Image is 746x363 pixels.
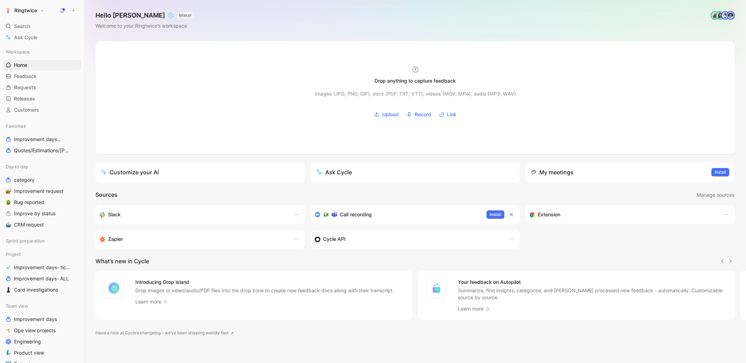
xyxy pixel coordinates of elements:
span: Feedback [14,73,37,80]
div: Sprint preparation [3,236,81,248]
button: Install [486,210,504,219]
h2: Sources [95,190,118,200]
div: Capture feedback from anywhere on the web [530,210,717,219]
span: Team view [6,302,28,309]
button: 🤖 [4,221,13,229]
span: Workspace [6,48,30,55]
span: Sprint preparation [6,237,45,244]
button: Install [711,168,729,176]
span: Improvement request [14,188,63,195]
img: avatar [722,12,729,19]
span: Home [14,62,27,69]
span: Card investigations [14,286,58,293]
div: Customize your AI [101,168,159,176]
h2: What’s new in Cycle [95,257,149,265]
button: Record [404,109,434,120]
a: 🪲Bug reported [3,197,81,208]
span: Install [715,169,726,176]
button: Link [436,109,459,120]
span: Search [14,22,30,30]
img: ♟️ [6,287,11,293]
a: Improve by status [3,208,81,219]
div: My meetings [531,168,574,176]
button: 🪲 [4,198,13,207]
span: Link [447,110,456,119]
span: Releases [14,95,35,102]
span: Install [490,211,501,218]
button: 🧞‍♂️ [4,349,13,357]
button: RingtwiceRingtwice [3,6,46,15]
span: Product view [14,349,44,356]
span: Day to day [6,163,28,170]
a: Engineering [3,336,81,347]
h3: Call recording [340,210,372,219]
img: 🪲 [6,200,11,205]
a: 🐌Improvement request [3,186,81,196]
div: Welcome to your Ringtwice’s workspace [95,22,194,30]
h3: Slack [108,210,121,219]
a: Improvement days [3,314,81,324]
span: Project [6,251,21,258]
span: Ope view projects [14,327,56,334]
div: Project [3,249,81,259]
div: ProjectImprovement days- tickets readyimprovement days- ALL♟️Card investigations [3,249,81,295]
span: Ask Cycle [14,33,37,42]
div: Sprint preparation [3,236,81,246]
h4: Introducing Drop island [135,278,394,286]
img: Ringtwice [5,7,12,14]
a: Quotes/Estimations/[PERSON_NAME] [3,145,81,156]
img: 🤖 [6,222,11,228]
span: Favorites [6,123,26,130]
a: Improvement daysTeam view [3,134,81,145]
div: Team view [3,301,81,311]
span: Improvement days [14,316,57,323]
div: Workspace [3,47,81,57]
button: Upload [371,109,401,120]
span: Quotes/Estimations/[PERSON_NAME] [14,147,70,154]
span: Manage sources [697,191,734,199]
button: Ask Cycle [311,162,520,182]
span: improvement days- ALL [14,275,69,282]
h3: Extension [538,210,560,219]
a: Feedback [3,71,81,82]
span: CRM request [14,221,44,228]
a: improvement days- ALL [3,273,81,284]
span: Bug reported [14,199,44,206]
a: Customers [3,105,81,115]
span: Record [415,110,431,119]
h1: Hello [PERSON_NAME] ❄️ [95,11,194,20]
h4: Your feedback on Autopilot [458,278,726,286]
img: avatar [711,12,718,19]
a: Learn more [135,298,168,306]
a: Improvement days- tickets ready [3,262,81,273]
div: Drop anything to capture feedback [375,77,456,85]
div: Sync customers & send feedback from custom sources. Get inspired by our favorite use case [315,235,502,243]
a: Home [3,60,81,70]
img: 🐌 [6,188,11,194]
div: Ask Cycle [316,168,352,176]
div: Favorites [3,121,81,131]
span: Requests [14,84,36,91]
div: Sync your customers, send feedback and get updates in Slack [100,210,287,219]
p: Drop images or video/audio/PDF files into the drop zone to create new feedback docs along with th... [135,287,394,294]
span: Improvement days [14,136,66,143]
a: Releases [3,93,81,104]
div: Images (JPG, PNG, GIF), docs (PDF, TXT, VTT), videos (MOV, MP4), audio (MP3, WAV) [315,90,516,98]
span: Customers [14,106,39,113]
button: 🤸 [4,326,13,335]
img: avatar [717,12,724,19]
a: Learn more [458,305,491,313]
a: 🧞‍♂️Product view [3,348,81,358]
div: Record & transcribe meetings from Zoom, Meet & Teams. [315,210,481,219]
p: Summarize, find insights, categorize, and [PERSON_NAME] processed new feedback - automatically. C... [458,287,726,301]
button: MAKER [177,12,194,19]
a: Have a look at Cycle’s changelog – we’ve been shipping weirdly fast [95,329,234,336]
span: Upload [382,110,399,119]
h3: Zapier [108,235,123,243]
img: avatar [727,12,734,19]
span: Improvement days- tickets ready [14,264,73,271]
button: 🐌 [4,187,13,195]
div: Day to daycategory🐌Improvement request🪲Bug reportedImprove by status🤖CRM request [3,161,81,230]
div: Day to day [3,161,81,172]
a: ♟️Card investigations [3,285,81,295]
